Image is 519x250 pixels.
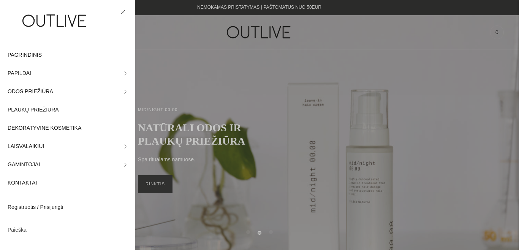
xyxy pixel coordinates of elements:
[8,8,103,34] img: OUTLIVE
[8,142,44,151] span: LAISVALAIKIUI
[8,105,59,115] span: PLAUKŲ PRIEŽIŪRA
[8,51,42,60] span: PAGRINDINIS
[8,87,53,96] span: ODOS PRIEŽIŪRA
[8,160,40,169] span: GAMINTOJAI
[8,69,31,78] span: PAPILDAI
[8,178,37,188] span: KONTAKTAI
[8,124,81,133] span: DEKORATYVINĖ KOSMETIKA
